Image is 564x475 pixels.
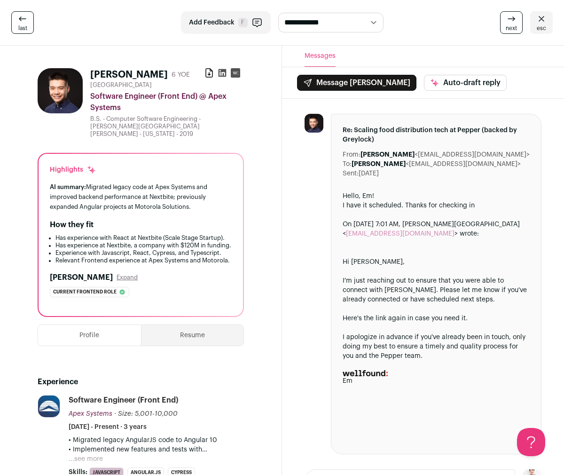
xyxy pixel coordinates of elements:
img: 3864298e1e80b7dcf1038d59b210165e8b3e851c05ee11b28c7b24ac79e9789f.jpg [305,114,323,133]
div: Migrated legacy code at Apex Systems and improved backend performance at Nextbite; previously exp... [50,182,232,212]
img: AD_4nXd8mXtZXxLy6BW5oWOQUNxoLssU3evVOmElcTYOe9Q6vZR7bHgrarcpre-H0wWTlvQlXrfX4cJrmfo1PaFpYlo0O_KYH... [343,370,388,376]
span: Add Feedback [189,18,235,27]
img: 3864298e1e80b7dcf1038d59b210165e8b3e851c05ee11b28c7b24ac79e9789f.jpg [38,68,83,113]
li: Has experience with React at Nextbite (Scale Stage Startup). [55,234,232,242]
dd: <[EMAIL_ADDRESS][DOMAIN_NAME]> [360,150,530,159]
b: [PERSON_NAME] [360,151,415,158]
h2: [PERSON_NAME] [50,272,113,283]
blockquote: On [DATE] 7:01 AM, [PERSON_NAME][GEOGRAPHIC_DATA] < > wrote: [343,220,530,248]
div: B.S. - Computer Software Engineering - [PERSON_NAME][GEOGRAPHIC_DATA][PERSON_NAME] - [US_STATE] -... [90,115,244,138]
div: I'm just reaching out to ensure that you were able to connect with [PERSON_NAME]. Please let me k... [343,276,530,304]
div: Hello, Em! [343,191,530,201]
b: [PERSON_NAME] [352,161,406,167]
a: Here's the link again in case you need it. [343,315,468,322]
li: Experience with Javascript, React, Cypress, and Typescript. [55,249,232,257]
span: AI summary: [50,184,86,190]
span: Current frontend role [53,287,117,297]
p: • Migrated legacy AngularJS code to Angular 10 [69,435,244,445]
li: Has experience at Nextbite, a company with $120M in funding. [55,242,232,249]
span: Re: Scaling food distribution tech at Pepper (backed by Greylock) [343,126,530,144]
button: Message [PERSON_NAME] [297,75,416,91]
dt: To: [343,159,352,169]
div: Software Engineer (Front End) @ Apex Systems [90,91,244,113]
button: ...see more [69,454,103,464]
button: Messages [305,46,336,67]
span: [GEOGRAPHIC_DATA] [90,81,152,89]
span: F [238,18,248,27]
button: Resume [141,325,244,346]
h2: How they fit [50,219,94,230]
span: · Size: 5,001-10,000 [114,411,178,417]
img: e540ab7568d91ab0559233fc7ccf82fbcf4417f7d7b46c9a9a037b92be8ad363.jpg [38,396,60,417]
div: Em [343,376,530,386]
div: Software Engineer (Front End) [69,395,178,405]
h2: Experience [38,376,244,388]
a: last [11,11,34,34]
button: Profile [38,325,141,346]
dd: <[EMAIL_ADDRESS][DOMAIN_NAME]> [352,159,521,169]
button: Expand [117,274,138,281]
span: esc [537,24,546,32]
a: [EMAIL_ADDRESS][DOMAIN_NAME] [346,230,454,237]
a: next [500,11,523,34]
span: last [18,24,27,32]
div: Highlights [50,165,96,174]
div: 6 YOE [172,70,190,79]
a: esc [530,11,553,34]
li: Relevant Frontend experience at Apex Systems and Motorola. [55,257,232,264]
iframe: Help Scout Beacon - Open [517,428,545,456]
span: next [506,24,517,32]
div: I apologize in advance if you've already been in touch, only doing my best to ensure a timely and... [343,332,530,361]
dd: [DATE] [359,169,379,178]
h1: [PERSON_NAME] [90,68,168,81]
button: Add Feedback F [181,11,271,34]
dt: Sent: [343,169,359,178]
div: Hi [PERSON_NAME], [343,257,530,267]
button: Auto-draft reply [424,75,507,91]
div: I have it scheduled. Thanks for checking in [343,201,530,210]
span: [DATE] - Present · 3 years [69,422,147,432]
p: • Implemented new features and tests with [PERSON_NAME] and Cypress [69,445,244,454]
dt: From: [343,150,360,159]
span: Apex Systems [69,411,112,417]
